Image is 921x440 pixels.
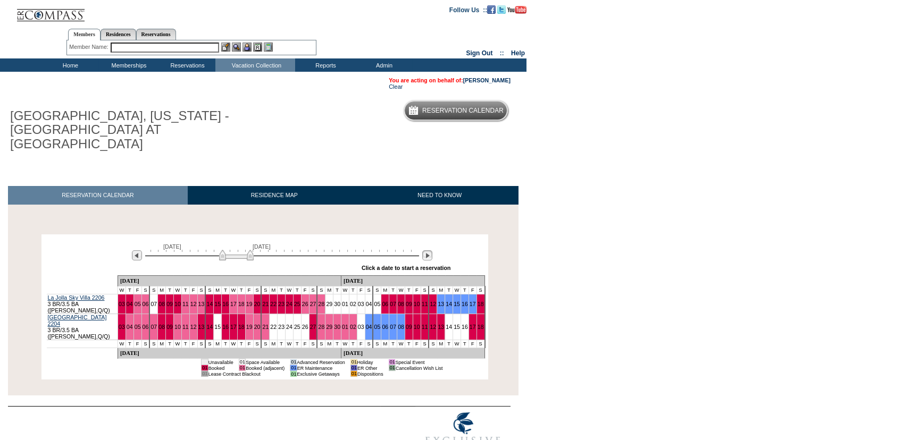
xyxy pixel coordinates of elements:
[325,340,333,348] td: M
[438,301,444,307] a: 13
[326,324,332,330] a: 29
[208,359,233,365] td: Unavailable
[40,58,98,72] td: Home
[286,340,294,348] td: W
[150,301,157,307] a: 07
[197,340,205,348] td: S
[135,324,141,330] a: 05
[118,276,341,286] td: [DATE]
[389,286,397,294] td: T
[242,43,252,52] img: Impersonate
[478,301,484,307] a: 18
[198,324,205,330] a: 13
[325,286,333,294] td: M
[222,286,230,294] td: T
[253,286,261,294] td: S
[318,324,324,330] a: 28
[174,324,181,330] a: 10
[301,286,309,294] td: F
[118,340,125,348] td: W
[445,340,453,348] td: T
[301,340,309,348] td: F
[208,371,284,377] td: Lease Contract Blackout
[476,286,484,294] td: S
[487,5,496,14] img: Become our fan on Facebook
[422,301,428,307] a: 11
[405,286,413,294] td: T
[310,301,316,307] a: 27
[468,340,476,348] td: F
[143,301,149,307] a: 06
[294,324,300,330] a: 25
[357,340,365,348] td: F
[188,186,361,205] a: RESIDENCE MAP
[413,286,421,294] td: F
[181,340,189,348] td: T
[422,107,504,114] h5: Reservation Calendar
[290,365,297,371] td: 01
[397,340,405,348] td: W
[173,340,181,348] td: W
[497,6,506,12] a: Follow us on Twitter
[397,286,405,294] td: W
[254,324,261,330] a: 20
[182,324,189,330] a: 11
[125,340,133,348] td: T
[270,340,278,348] td: M
[132,250,142,260] img: Previous
[141,340,149,348] td: S
[341,286,349,294] td: W
[453,286,461,294] td: W
[511,49,525,57] a: Help
[261,340,269,348] td: S
[222,324,229,330] a: 16
[173,286,181,294] td: W
[421,286,429,294] td: S
[182,301,189,307] a: 11
[389,340,397,348] td: T
[470,301,476,307] a: 17
[365,286,373,294] td: S
[389,77,510,83] span: You are acting on behalf of:
[390,324,396,330] a: 07
[69,43,110,52] div: Member Name:
[326,301,332,307] a: 29
[166,324,173,330] a: 09
[238,324,245,330] a: 18
[270,301,277,307] a: 22
[446,324,452,330] a: 14
[390,301,396,307] a: 07
[350,359,357,365] td: 01
[181,286,189,294] td: T
[361,186,518,205] a: NEED TO KNOW
[449,5,487,14] td: Follow Us ::
[350,365,357,371] td: 01
[445,286,453,294] td: T
[127,301,133,307] a: 04
[135,301,141,307] a: 05
[422,250,432,260] img: Next
[286,286,294,294] td: W
[398,301,404,307] a: 08
[341,340,349,348] td: W
[230,340,238,348] td: W
[437,340,445,348] td: M
[350,324,356,330] a: 02
[414,324,420,330] a: 10
[297,359,345,365] td: Advanced Reservation
[261,286,269,294] td: S
[309,286,317,294] td: S
[278,301,284,307] a: 23
[197,286,205,294] td: S
[454,324,460,330] a: 15
[286,301,292,307] a: 24
[468,286,476,294] td: F
[358,301,364,307] a: 03
[334,301,340,307] a: 30
[206,301,213,307] a: 14
[293,340,301,348] td: T
[429,340,437,348] td: S
[238,301,245,307] a: 18
[174,301,181,307] a: 10
[365,340,373,348] td: S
